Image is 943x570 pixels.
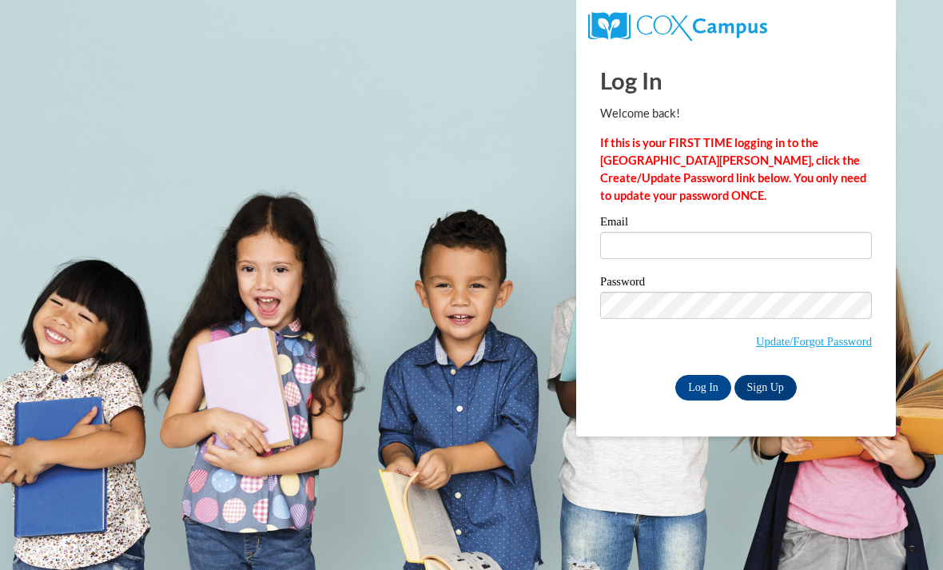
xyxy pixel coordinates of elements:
[600,136,866,202] strong: If this is your FIRST TIME logging in to the [GEOGRAPHIC_DATA][PERSON_NAME], click the Create/Upd...
[734,375,797,401] a: Sign Up
[600,105,872,122] p: Welcome back!
[600,64,872,97] h1: Log In
[756,335,872,348] a: Update/Forgot Password
[600,216,872,232] label: Email
[600,276,872,292] label: Password
[879,506,930,557] iframe: Button to launch messaging window
[588,12,767,41] img: COX Campus
[675,375,731,401] input: Log In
